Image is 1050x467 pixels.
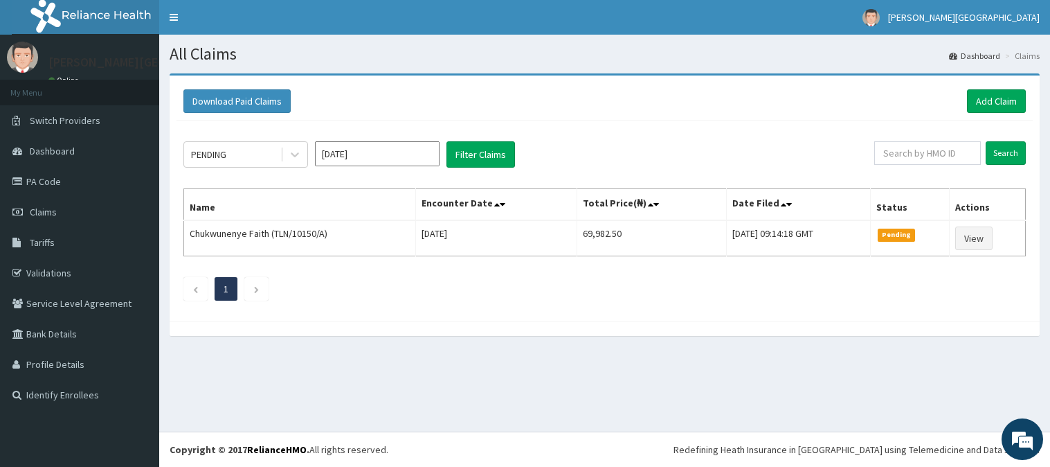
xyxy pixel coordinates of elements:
[878,229,916,241] span: Pending
[862,9,880,26] img: User Image
[949,189,1025,221] th: Actions
[247,443,307,456] a: RelianceHMO
[159,432,1050,467] footer: All rights reserved.
[253,283,260,295] a: Next page
[224,283,228,295] a: Page 1 is your current page
[192,283,199,295] a: Previous page
[577,220,726,256] td: 69,982.50
[446,141,515,168] button: Filter Claims
[30,236,55,249] span: Tariffs
[967,89,1026,113] a: Add Claim
[726,220,870,256] td: [DATE] 09:14:18 GMT
[48,56,253,69] p: [PERSON_NAME][GEOGRAPHIC_DATA]
[30,206,57,218] span: Claims
[577,189,726,221] th: Total Price(₦)
[416,189,577,221] th: Encounter Date
[1002,50,1040,62] li: Claims
[170,45,1040,63] h1: All Claims
[726,189,870,221] th: Date Filed
[888,11,1040,24] span: [PERSON_NAME][GEOGRAPHIC_DATA]
[416,220,577,256] td: [DATE]
[184,189,416,221] th: Name
[949,50,1000,62] a: Dashboard
[955,227,993,250] a: View
[30,114,100,127] span: Switch Providers
[191,148,226,161] div: PENDING
[48,76,82,85] a: Online
[315,141,440,166] input: Select Month and Year
[986,141,1026,165] input: Search
[170,443,309,456] strong: Copyright © 2017 .
[7,42,38,73] img: User Image
[874,141,981,165] input: Search by HMO ID
[183,89,291,113] button: Download Paid Claims
[184,220,416,256] td: Chukwunenye Faith (TLN/10150/A)
[673,443,1040,457] div: Redefining Heath Insurance in [GEOGRAPHIC_DATA] using Telemedicine and Data Science!
[870,189,949,221] th: Status
[30,145,75,157] span: Dashboard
